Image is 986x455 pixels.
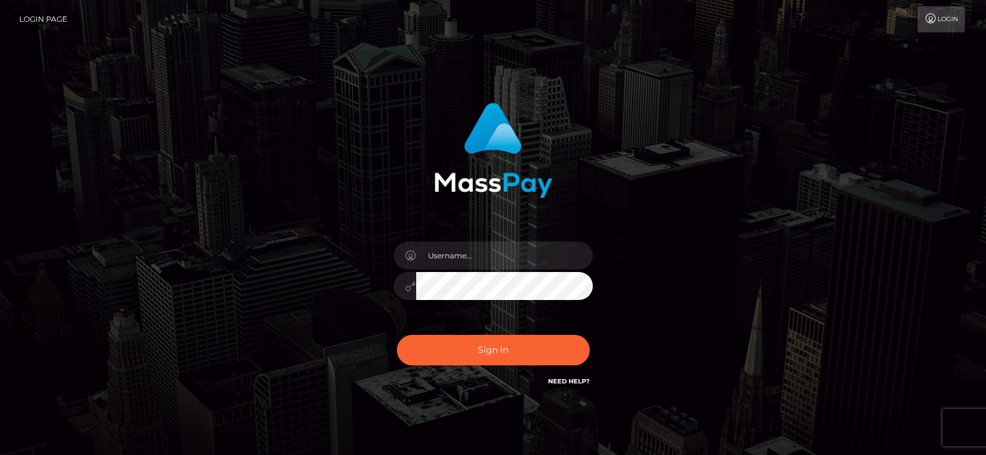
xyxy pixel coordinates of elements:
a: Need Help? [548,377,590,385]
img: MassPay Login [434,103,552,198]
a: Login [918,6,965,32]
a: Login Page [19,6,67,32]
button: Sign in [397,335,590,365]
input: Username... [416,242,593,270]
